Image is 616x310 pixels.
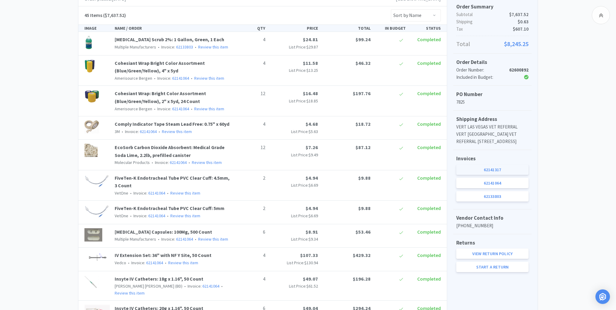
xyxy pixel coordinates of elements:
[84,275,99,288] img: 580f1c3fe8f44d5d915e141d13f19adb_500929.png
[456,239,529,247] h5: Returns
[158,129,161,134] span: •
[115,60,205,74] a: Cohesiant Wrap Bright Color Assortment (Blue/Green/Yellow), 4" x 5yd
[303,36,318,42] span: $24.81
[194,44,197,50] span: •
[115,129,120,134] span: 3M
[115,229,212,235] a: [MEDICAL_DATA] Capsules: 100Mg, 500 Count
[306,283,318,289] span: $61.52
[417,205,441,211] span: Completed
[166,213,169,218] span: •
[509,11,529,18] span: $7,637.52
[192,160,222,165] a: Review this item
[128,190,165,196] span: Invoice:
[309,236,318,242] span: $9.34
[115,90,206,104] a: Cohesiant Wrap: Bright Color Assortment (Blue/Green/Yellow), 2" x 5yd, 24 Count
[156,44,193,50] span: Invoice:
[233,25,268,32] div: QTY
[84,36,93,49] img: 3904a93231b44b02bd7ee8cbe050c459_6417.png
[190,75,193,81] span: •
[235,275,265,283] p: 4
[417,90,441,96] span: Completed
[456,262,529,272] a: Start a Return
[235,228,265,236] p: 6
[152,75,189,81] span: Invoice:
[270,212,318,219] p: List Price:
[270,152,318,158] p: List Price:
[417,144,441,150] span: Completed
[84,120,99,134] img: 213e3f57ee1749aebac3ffac4ee5f7bb_18513.png
[456,90,529,98] h5: PO Number
[456,18,529,25] p: Shipping
[156,236,193,242] span: Invoice:
[320,25,373,32] div: TOTAL
[456,25,529,33] p: Tax
[456,155,529,163] h5: Invoices
[306,229,318,235] span: $8.91
[417,175,441,181] span: Completed
[306,205,318,211] span: $4.94
[456,165,529,175] a: 62141317
[182,283,219,289] span: Invoice:
[303,276,318,282] span: $49.07
[235,205,265,212] p: 2
[417,252,441,258] span: Completed
[148,190,165,196] a: 62141064
[202,283,219,289] a: 62141064
[309,152,318,158] span: $9.49
[115,160,150,165] span: Molecular Products
[304,260,318,265] span: $130.94
[153,75,156,81] span: •
[115,260,126,265] span: Vedco
[456,115,529,123] h5: Shipping Address
[270,128,318,135] p: List Price:
[146,260,163,265] a: 62141064
[84,252,110,265] img: 856dc2d2a178420f8db8935b9930fdd3_379655.png
[518,18,529,25] span: $0.63
[306,98,318,104] span: $18.85
[417,276,441,282] span: Completed
[235,144,265,152] p: 12
[157,236,160,242] span: •
[353,90,371,96] span: $197.76
[309,129,318,134] span: $5.63
[183,283,187,289] span: •
[126,260,163,265] span: Invoice:
[220,283,224,289] span: •
[303,90,318,96] span: $16.48
[164,260,167,265] span: •
[306,44,318,50] span: $29.87
[356,36,371,42] span: $99.24
[303,60,318,66] span: $11.58
[456,222,529,229] p: [PHONE_NUMBER]
[115,175,230,189] a: FiveTen-K Endotracheal Tube PVC Clear Cuff: 4.5mm, 3 Count
[198,236,228,242] a: Review this item
[152,106,189,112] span: Invoice:
[140,129,157,134] a: 62141064
[188,160,191,165] span: •
[353,276,371,282] span: $196.28
[456,98,529,106] p: 7825
[353,252,371,258] span: $429.32
[235,120,265,128] p: 4
[129,213,133,218] span: •
[373,25,408,32] div: IN BUDGET
[456,11,529,18] p: Subtotal
[235,252,265,259] p: 4
[166,190,169,196] span: •
[115,252,211,258] a: IV Extension Set: 36" with NF Y Site, 50 Count
[194,236,197,242] span: •
[176,44,193,50] a: 62133803
[270,44,318,50] p: List Price:
[128,213,165,218] span: Invoice:
[456,66,504,74] div: Order Number:
[115,75,152,81] span: Amerisource Bergen
[417,60,441,66] span: Completed
[176,236,193,242] a: 62141064
[306,68,318,73] span: $13.25
[356,229,371,235] span: $53.46
[162,129,192,134] a: Review this item
[194,106,224,112] a: Review this item
[356,144,371,150] span: $87.12
[172,106,189,112] a: 62141064
[170,213,200,218] a: Review this item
